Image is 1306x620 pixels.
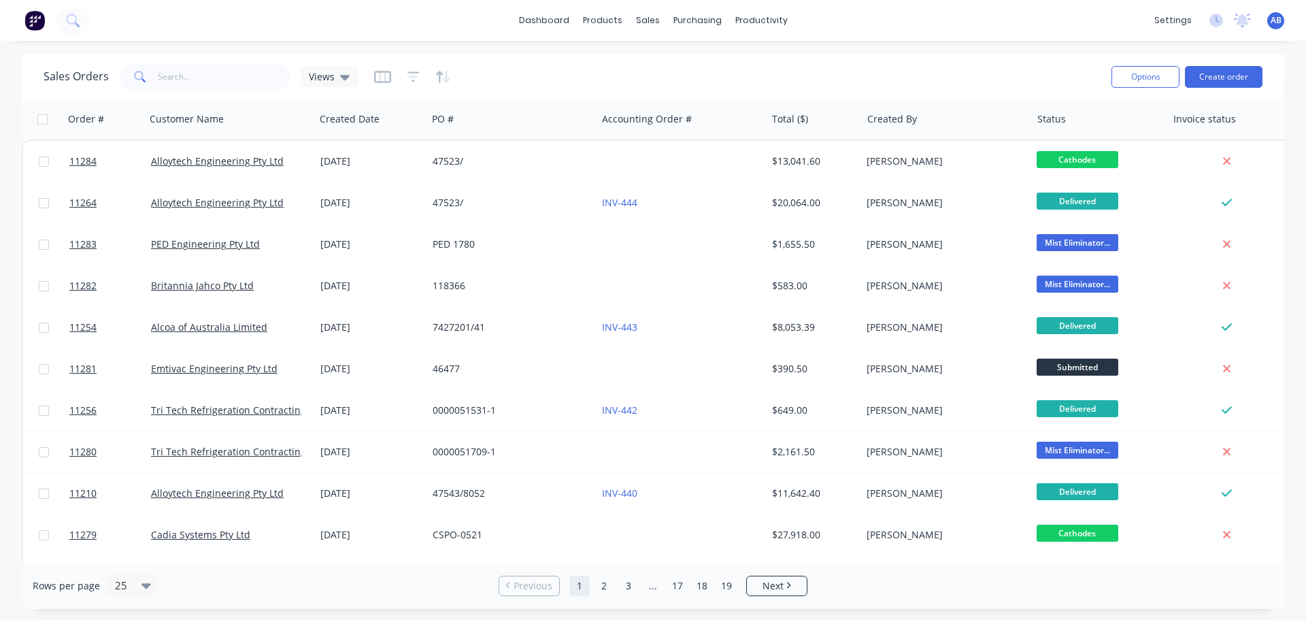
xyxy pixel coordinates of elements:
[602,404,637,417] a: INV-442
[667,576,688,596] a: Page 17
[33,579,100,593] span: Rows per page
[867,238,1018,251] div: [PERSON_NAME]
[1037,400,1118,417] span: Delivered
[158,63,290,91] input: Search...
[433,404,584,417] div: 0000051531-1
[309,69,335,84] span: Views
[320,196,422,210] div: [DATE]
[1037,359,1118,376] span: Submitted
[433,445,584,459] div: 0000051709-1
[867,362,1018,376] div: [PERSON_NAME]
[320,279,422,293] div: [DATE]
[772,196,852,210] div: $20,064.00
[151,238,260,250] a: PED Engineering Pty Ltd
[150,112,224,126] div: Customer Name
[69,390,151,431] a: 11256
[433,196,584,210] div: 47523/
[772,112,808,126] div: Total ($)
[867,196,1018,210] div: [PERSON_NAME]
[433,154,584,168] div: 47523/
[69,265,151,306] a: 11282
[772,154,852,168] div: $13,041.60
[69,404,97,417] span: 11256
[1037,112,1066,126] div: Status
[69,238,97,251] span: 11283
[320,487,422,500] div: [DATE]
[320,362,422,376] div: [DATE]
[867,528,1018,542] div: [PERSON_NAME]
[320,321,422,334] div: [DATE]
[320,238,422,251] div: [DATE]
[69,528,97,542] span: 11279
[867,487,1018,500] div: [PERSON_NAME]
[867,445,1018,459] div: [PERSON_NAME]
[320,404,422,417] div: [DATE]
[1173,112,1236,126] div: Invoice status
[320,528,422,542] div: [DATE]
[602,196,637,209] a: INV-444
[24,10,45,31] img: Factory
[867,154,1018,168] div: [PERSON_NAME]
[69,445,97,459] span: 11280
[716,576,737,596] a: Page 19
[1037,193,1118,210] span: Delivered
[772,279,852,293] div: $583.00
[667,10,729,31] div: purchasing
[433,238,584,251] div: PED 1780
[772,445,852,459] div: $2,161.50
[151,445,373,458] a: Tri Tech Refrigeration Contracting & Engineering
[433,362,584,376] div: 46477
[68,112,104,126] div: Order #
[44,70,109,83] h1: Sales Orders
[151,404,373,417] a: Tri Tech Refrigeration Contracting & Engineering
[692,576,712,596] a: Page 18
[1185,66,1262,88] button: Create order
[643,576,663,596] a: Jump forward
[772,528,852,542] div: $27,918.00
[151,321,267,333] a: Alcoa of Australia Limited
[69,487,97,500] span: 11210
[729,10,794,31] div: productivity
[1111,66,1179,88] button: Options
[69,348,151,389] a: 11281
[772,238,852,251] div: $1,655.50
[433,528,584,542] div: CSPO-0521
[69,321,97,334] span: 11254
[69,473,151,514] a: 11210
[763,579,784,593] span: Next
[69,515,151,555] a: 11279
[69,279,97,293] span: 11282
[867,404,1018,417] div: [PERSON_NAME]
[151,279,254,292] a: Britannia Jahco Pty Ltd
[69,141,151,182] a: 11284
[1148,10,1199,31] div: settings
[320,154,422,168] div: [DATE]
[602,321,637,333] a: INV-443
[629,10,667,31] div: sales
[867,112,917,126] div: Created By
[772,362,852,376] div: $390.50
[499,579,559,593] a: Previous page
[594,576,614,596] a: Page 2
[432,112,454,126] div: PO #
[320,445,422,459] div: [DATE]
[514,579,552,593] span: Previous
[151,154,284,167] a: Alloytech Engineering Pty Ltd
[69,431,151,472] a: 11280
[69,556,151,597] a: 11278
[151,362,278,375] a: Emtivac Engineering Pty Ltd
[433,279,584,293] div: 118366
[1037,442,1118,459] span: Mist Eliminator...
[151,528,250,541] a: Cadia Systems Pty Ltd
[772,404,852,417] div: $649.00
[1037,317,1118,334] span: Delivered
[69,307,151,348] a: 11254
[602,487,637,500] a: INV-440
[747,579,807,593] a: Next page
[867,279,1018,293] div: [PERSON_NAME]
[320,112,380,126] div: Created Date
[151,196,284,209] a: Alloytech Engineering Pty Ltd
[867,321,1018,334] div: [PERSON_NAME]
[602,112,692,126] div: Accounting Order #
[772,321,852,334] div: $8,053.39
